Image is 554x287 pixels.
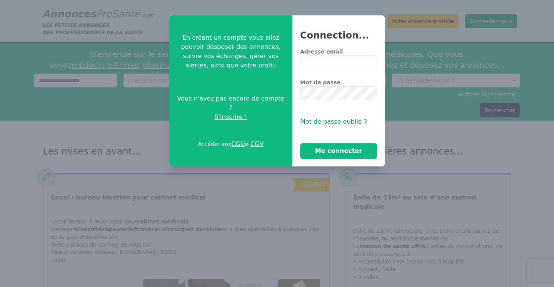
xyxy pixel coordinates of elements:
[175,33,286,70] p: En créant un compte vous allez pouvoir désposer des annonces, suivre vos échanges, gérer vos aler...
[215,112,247,122] span: S'inscrire !
[300,118,367,125] span: Mot de passe oublié ?
[198,139,264,149] p: Accéder aux et
[175,94,286,112] span: Vous n'avez pas encore de compte ?
[250,140,264,148] a: CGV
[300,48,377,55] label: Adresse email
[300,29,377,42] h3: Connection...
[300,143,377,159] button: Me connecter
[300,79,377,86] label: Mot de passe
[231,140,245,148] a: CGU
